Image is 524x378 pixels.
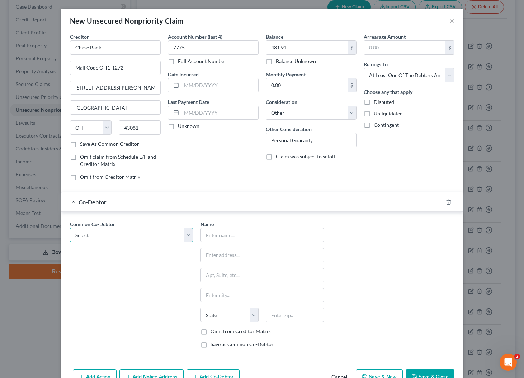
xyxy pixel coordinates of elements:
input: Enter name... [201,228,324,242]
input: Search creditor by name... [70,40,161,55]
input: MM/DD/YYYY [181,78,258,92]
input: Enter address... [70,61,160,75]
span: Unliquidated [374,110,403,116]
label: Common Co-Debtor [70,220,115,228]
input: Enter address... [201,248,324,262]
div: $ [348,78,356,92]
label: Last Payment Date [168,98,209,106]
button: × [449,16,454,25]
label: Balance [266,33,283,40]
label: Save As Common Creditor [80,140,139,148]
input: Apt, Suite, etc... [70,81,160,95]
label: Balance Unknown [276,58,316,65]
span: Contingent [374,122,399,128]
label: Other Consideration [266,125,312,133]
input: Specify... [266,133,356,147]
span: Belongs To [364,61,388,67]
label: Unknown [178,123,199,130]
span: Creditor [70,34,89,40]
label: Monthly Payment [266,71,306,78]
label: Choose any that apply [364,88,412,96]
span: 2 [514,354,520,359]
span: Claim was subject to setoff [276,153,336,159]
div: $ [445,41,454,54]
input: 0.00 [266,78,348,92]
label: Omit from Creditor Matrix [211,328,271,335]
span: Co-Debtor [79,198,107,205]
label: Save as Common Co-Debtor [211,341,274,348]
label: Account Number (last 4) [168,33,222,40]
input: XXXX [168,40,259,55]
span: Omit claim from Schedule E/F and Creditor Matrix [80,154,156,167]
input: Enter zip.. [266,308,324,322]
span: Name [200,221,214,227]
input: 0.00 [266,41,348,54]
div: $ [348,41,356,54]
span: Omit from Creditor Matrix [80,174,140,180]
input: Apt, Suite, etc... [201,268,324,282]
iframe: Intercom live chat [500,354,517,371]
input: Enter city... [201,288,324,302]
span: Disputed [374,99,394,105]
input: MM/DD/YYYY [181,106,258,120]
label: Date Incurred [168,71,199,78]
input: Enter city... [70,101,160,114]
div: New Unsecured Nonpriority Claim [70,16,184,26]
label: Consideration [266,98,297,106]
input: Enter zip... [119,120,161,135]
input: 0.00 [364,41,445,54]
label: Full Account Number [178,58,226,65]
label: Arrearage Amount [364,33,406,40]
